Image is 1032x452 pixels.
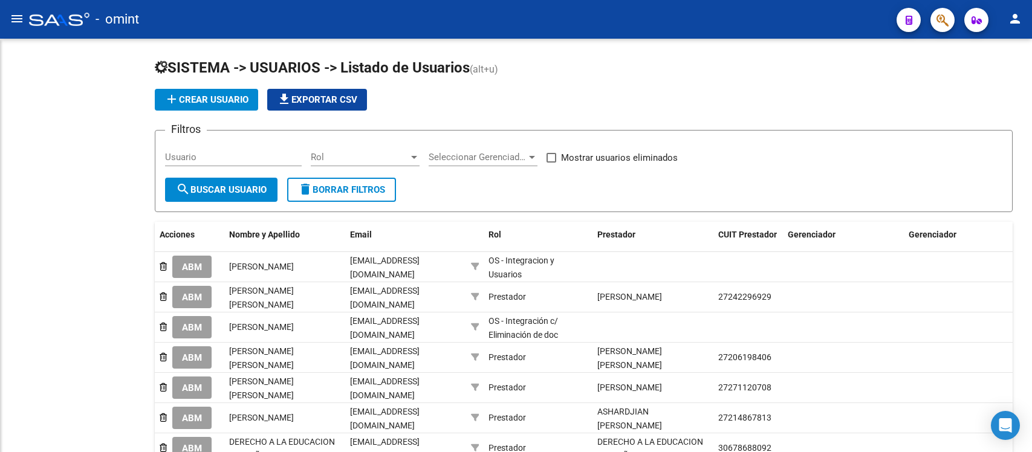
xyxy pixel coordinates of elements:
[10,11,24,26] mat-icon: menu
[229,346,294,370] span: [PERSON_NAME] [PERSON_NAME]
[718,230,777,239] span: CUIT Prestador
[488,350,526,364] div: Prestador
[155,89,258,111] button: Crear Usuario
[182,292,202,303] span: ABM
[229,322,294,332] span: [PERSON_NAME]
[488,381,526,395] div: Prestador
[718,383,771,392] span: 27271120708
[783,222,904,262] datatable-header-cell: Gerenciador
[267,89,367,111] button: Exportar CSV
[311,152,409,163] span: Rol
[350,286,420,309] span: [EMAIL_ADDRESS][DOMAIN_NAME]
[182,352,202,363] span: ABM
[164,94,248,105] span: Crear Usuario
[991,411,1020,440] div: Open Intercom Messenger
[172,316,212,338] button: ABM
[350,256,420,279] span: [EMAIL_ADDRESS][DOMAIN_NAME]
[165,121,207,138] h3: Filtros
[229,286,294,309] span: [PERSON_NAME] [PERSON_NAME]
[597,383,662,392] span: [PERSON_NAME]
[182,383,202,393] span: ABM
[172,346,212,369] button: ABM
[488,290,526,304] div: Prestador
[350,376,420,400] span: [EMAIL_ADDRESS][DOMAIN_NAME]
[182,262,202,273] span: ABM
[176,182,190,196] mat-icon: search
[345,222,466,262] datatable-header-cell: Email
[350,407,420,430] span: [EMAIL_ADDRESS][DOMAIN_NAME]
[155,222,224,262] datatable-header-cell: Acciones
[350,316,420,340] span: [EMAIL_ADDRESS][DOMAIN_NAME]
[172,376,212,399] button: ABM
[224,222,345,262] datatable-header-cell: Nombre y Apellido
[909,230,956,239] span: Gerenciador
[277,92,291,106] mat-icon: file_download
[597,346,662,370] span: [PERSON_NAME] [PERSON_NAME]
[488,411,526,425] div: Prestador
[182,322,202,333] span: ABM
[597,407,662,430] span: ASHARDJIAN [PERSON_NAME]
[713,222,783,262] datatable-header-cell: CUIT Prestador
[155,59,470,76] span: SISTEMA -> USUARIOS -> Listado de Usuarios
[229,413,294,422] span: [PERSON_NAME]
[165,178,277,202] button: Buscar Usuario
[172,256,212,278] button: ABM
[277,94,357,105] span: Exportar CSV
[164,92,179,106] mat-icon: add
[1008,11,1022,26] mat-icon: person
[484,222,592,262] datatable-header-cell: Rol
[470,63,498,75] span: (alt+u)
[597,292,662,302] span: [PERSON_NAME]
[229,230,300,239] span: Nombre y Apellido
[172,407,212,429] button: ABM
[182,413,202,424] span: ABM
[592,222,713,262] datatable-header-cell: Prestador
[229,262,294,271] span: [PERSON_NAME]
[172,286,212,308] button: ABM
[350,230,372,239] span: Email
[160,230,195,239] span: Acciones
[597,230,635,239] span: Prestador
[298,184,385,195] span: Borrar Filtros
[488,230,501,239] span: Rol
[561,150,678,165] span: Mostrar usuarios eliminados
[96,6,139,33] span: - omint
[718,292,771,302] span: 27242296929
[718,413,771,422] span: 27214867813
[298,182,313,196] mat-icon: delete
[904,222,1025,262] datatable-header-cell: Gerenciador
[176,184,267,195] span: Buscar Usuario
[287,178,396,202] button: Borrar Filtros
[718,352,771,362] span: 27206198406
[350,346,420,370] span: [EMAIL_ADDRESS][DOMAIN_NAME]
[788,230,836,239] span: Gerenciador
[429,152,527,163] span: Seleccionar Gerenciador
[488,254,588,282] div: OS - Integracion y Usuarios
[488,314,588,342] div: OS - Integración c/ Eliminación de doc
[229,376,294,400] span: [PERSON_NAME] [PERSON_NAME]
